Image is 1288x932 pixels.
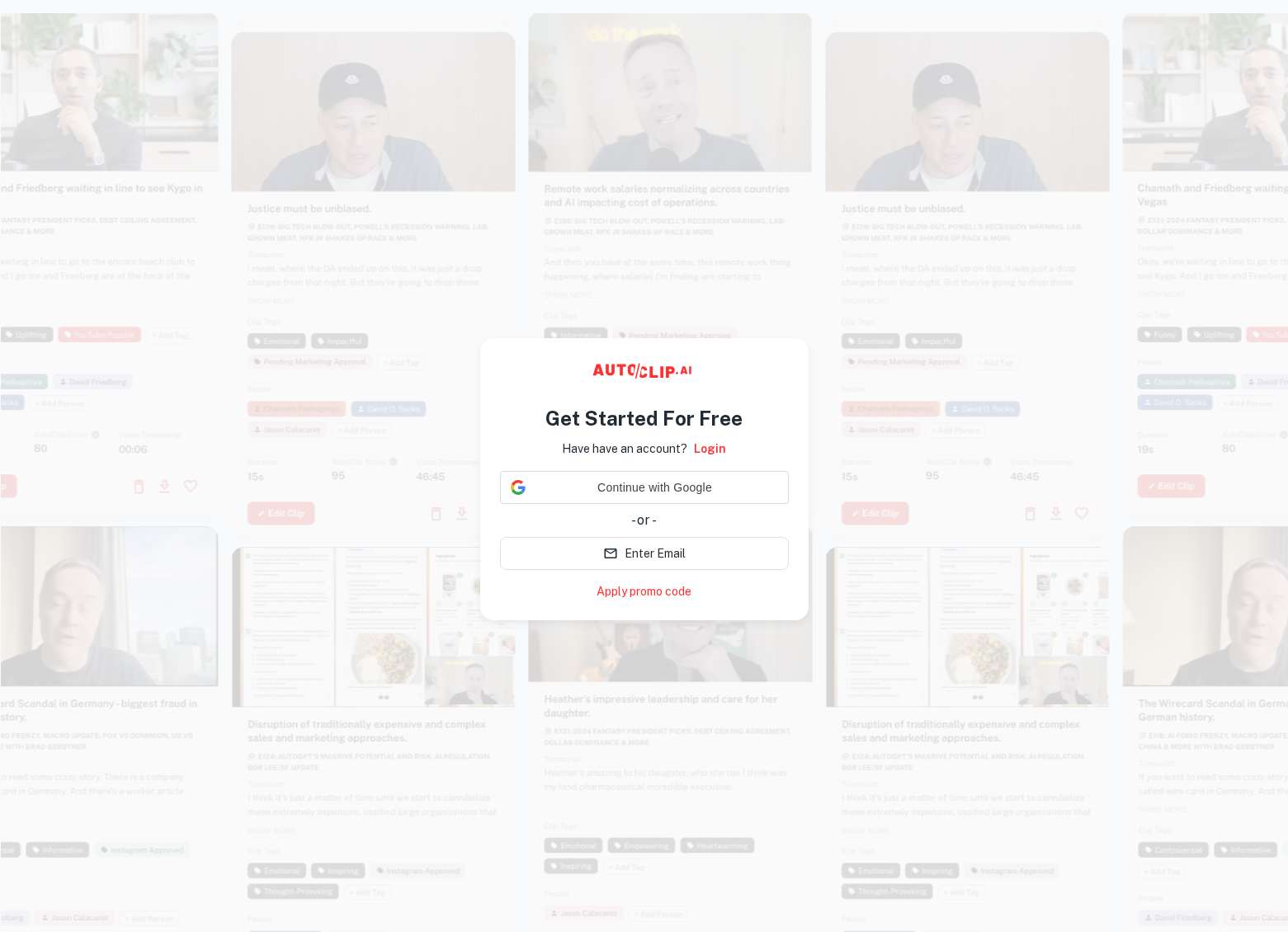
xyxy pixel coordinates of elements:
[532,479,778,497] span: Continue with Google
[500,471,789,504] div: Continue with Google
[562,440,687,458] p: Have have an account?
[500,511,789,530] div: - or -
[500,537,789,570] button: Enter Email
[597,583,691,600] a: Apply promo code
[545,403,743,433] h4: Get Started For Free
[694,440,726,458] a: Login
